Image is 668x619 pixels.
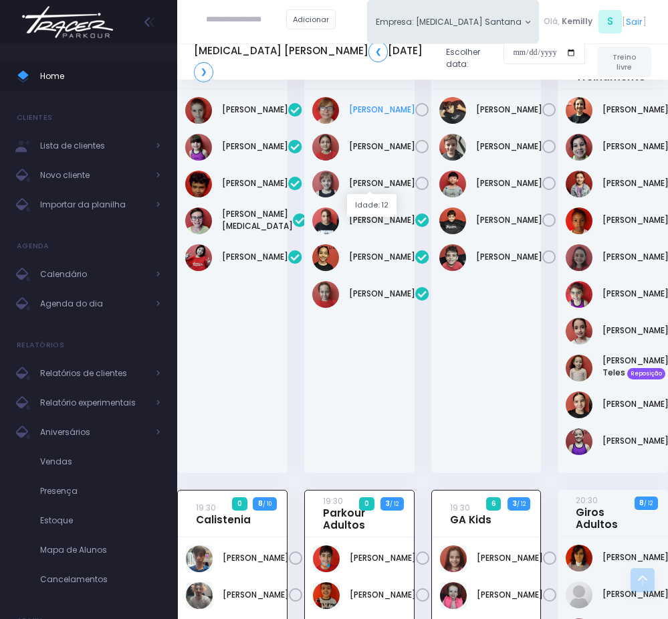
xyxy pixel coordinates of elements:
div: Idade: 12 [347,194,397,217]
img: AMANDA OLINDA SILVESTRE DE PAIVA [312,97,339,124]
small: / 10 [263,500,271,508]
a: [PERSON_NAME] [476,104,542,116]
a: ❯ [194,62,213,82]
img: Julia Ruggero Rodrigues [566,171,592,197]
img: Lívia Denz Machado Borges [566,244,592,271]
small: / 12 [517,500,526,508]
span: S [598,10,622,33]
img: João Pedro Oliveira de Meneses [185,171,212,197]
img: Laura Varjão [566,207,592,234]
a: [PERSON_NAME] [349,177,415,189]
a: 20:30Giros Adultos [576,494,646,531]
img: Maya Froeder Teles [566,355,592,381]
span: 6 [486,497,501,511]
img: Gael Prado Cesena [439,134,466,161]
strong: 8 [639,498,644,508]
a: [PERSON_NAME] [477,589,543,601]
a: [PERSON_NAME] [476,251,542,263]
span: Presença [40,482,160,500]
img: Henrique Saito [439,171,466,197]
img: Evelyn Melazzo Bolzan [566,97,592,124]
small: 19:30 [450,502,470,513]
span: Reposição [627,368,665,379]
span: Kemilly [562,15,592,27]
img: João Pedro Silva Mansur [566,582,592,608]
strong: 8 [258,499,263,509]
img: Valentina Ricardo [566,428,592,455]
div: Escolher data: [194,37,585,86]
strong: 3 [513,499,517,509]
img: Flora Caroni de Araujo [440,545,467,572]
span: Aniversários [40,424,147,441]
img: Ana Clara Martins Silva [312,207,339,234]
h4: Relatórios [17,332,64,359]
img: MILENA GERLIN DOS SANTOS [566,281,592,308]
a: [PERSON_NAME] [222,141,288,153]
a: [PERSON_NAME] [476,141,542,153]
img: Catarina Camara Bona [312,281,339,308]
a: [PERSON_NAME] [222,177,288,189]
span: Olá, [544,15,560,27]
img: João Vitor Fontan Nicoleti [185,207,212,234]
img: Fernando Feijó [313,545,340,572]
span: 0 [359,497,374,511]
a: [PERSON_NAME] [222,251,288,263]
span: Lista de clientes [40,137,147,155]
a: [PERSON_NAME] [349,104,415,116]
img: Isabela Fantan Nicoleti [185,134,212,161]
img: Gabrielle Pelati Pereyra [312,134,339,161]
a: Adicionar [286,9,336,29]
span: Cancelamentos [40,571,160,588]
a: Treino livre [597,47,651,77]
small: / 12 [390,500,399,508]
a: [PERSON_NAME][MEDICAL_DATA] [222,208,293,232]
img: Lorenzo Bortoletto de Alencar [439,207,466,234]
img: Bernardo campos sallum [439,97,466,124]
a: [PERSON_NAME] [476,177,542,189]
span: Relatórios de clientes [40,365,147,382]
span: Relatório experimentais [40,394,147,412]
span: Vendas [40,453,160,470]
span: Mapa de Alunos [40,541,160,559]
span: Estoque [40,512,160,529]
a: 19:30Parkour Adultos [323,495,392,531]
small: 20:30 [576,495,598,506]
h4: Clientes [17,104,52,131]
a: [PERSON_NAME] [350,589,416,601]
a: [PERSON_NAME] [350,552,416,564]
img: Sarah Soares Dorizotti [566,391,592,418]
img: Pedro Ferreirinho [186,582,213,609]
a: ❮ [368,41,388,62]
img: Beatriz Valentim Perna [566,545,592,571]
span: Home [40,68,160,85]
img: Geovane Martins Ramos [313,582,340,609]
img: Fernando Furlani Rodrigues [186,545,213,572]
strong: 3 [386,499,390,509]
small: 19:30 [323,495,343,507]
small: 19:30 [196,502,216,513]
img: Beatriz Lagazzi Penteado [312,244,339,271]
small: / 12 [644,499,653,507]
a: [PERSON_NAME] [476,214,542,226]
img: Marcella de Francesco Saavedra [566,318,592,345]
a: [PERSON_NAME] [477,552,543,564]
a: [PERSON_NAME] [349,288,415,300]
a: [PERSON_NAME] [223,589,289,601]
div: [ ] [539,8,651,35]
img: Helena Maschião Bizin [566,134,592,161]
h5: [MEDICAL_DATA] [PERSON_NAME] [DATE] [194,41,436,82]
span: Importar da planilha [40,196,147,213]
span: Novo cliente [40,167,147,184]
a: [PERSON_NAME] [223,552,289,564]
img: Gustavo Neves Abi Jaudi [185,97,212,124]
span: Agenda do dia [40,295,147,313]
img: Lorena mie sato ayres [185,244,212,271]
span: 0 [232,497,247,511]
h4: Agenda [17,233,49,260]
span: Calendário [40,266,147,283]
a: [PERSON_NAME] [222,104,288,116]
a: 19:30GA Kids [450,501,491,526]
a: Sair [626,15,643,28]
img: Mário José Tchakerian Net [439,244,466,271]
img: Rafaelle Pelati Pereyra [312,171,339,197]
